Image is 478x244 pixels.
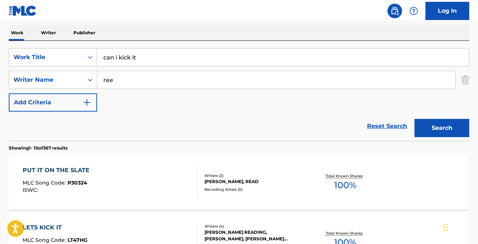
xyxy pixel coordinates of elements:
[23,187,40,193] span: ISWC :
[9,93,97,112] button: Add Criteria
[461,71,469,89] img: Delete Criterion
[204,187,307,192] div: Recording Artists ( 0 )
[71,25,97,40] p: Publisher
[326,173,365,179] p: Total Known Shares:
[409,7,418,15] img: help
[23,179,68,186] span: MLC Song Code :
[363,118,411,134] a: Reset Search
[83,98,91,107] img: 9d2ae6d4665cec9f34b9.svg
[425,2,469,20] a: Log In
[23,166,93,175] div: PUT IT ON THE SLATE
[441,209,478,244] iframe: Chat Widget
[9,48,469,141] form: Search Form
[68,179,87,186] span: P30324
[334,179,356,192] span: 100 %
[9,145,68,151] p: Showing 1 - 10 of 367 results
[9,5,37,16] img: MLC Logo
[444,216,448,238] div: Drag
[23,223,88,232] div: LETS KICK IT
[390,7,399,15] img: search
[23,237,68,243] span: MLC Song Code :
[204,178,307,185] div: [PERSON_NAME], READ
[68,237,88,243] span: LT47HG
[204,224,307,229] div: Writers ( 4 )
[326,231,365,236] p: Total Known Shares:
[9,155,469,210] a: PUT IT ON THE SLATEMLC Song Code:P30324ISWC:Writers (2)[PERSON_NAME], READRecording Artists (0)To...
[9,25,26,40] p: Work
[204,229,307,242] div: [PERSON_NAME] READING, [PERSON_NAME], [PERSON_NAME] [PERSON_NAME] [PERSON_NAME]
[414,119,469,137] button: Search
[204,173,307,178] div: Writers ( 2 )
[14,75,79,84] div: Writer Name
[14,53,79,62] div: Work Title
[39,25,58,40] p: Writer
[406,4,421,18] div: Help
[387,4,402,18] a: Public Search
